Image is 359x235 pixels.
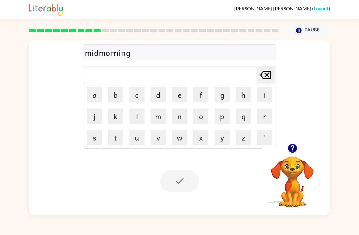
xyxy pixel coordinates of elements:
[87,109,102,124] button: j
[87,87,102,102] button: a
[108,109,123,124] button: k
[172,109,187,124] button: n
[262,147,323,208] video: Your browser must support playing .mp4 files to use Literably. Please try using another browser.
[314,5,329,11] a: Logout
[236,87,251,102] button: h
[214,130,230,145] button: y
[108,130,123,145] button: t
[236,109,251,124] button: q
[257,87,272,102] button: i
[193,130,208,145] button: x
[129,87,145,102] button: c
[214,109,230,124] button: p
[286,23,330,37] button: Pause
[87,130,102,145] button: s
[129,130,145,145] button: u
[129,109,145,124] button: l
[85,46,274,59] div: midmorning
[234,5,312,11] span: [PERSON_NAME] [PERSON_NAME]
[172,87,187,102] button: e
[214,87,230,102] button: g
[234,5,330,11] div: ( )
[193,109,208,124] button: o
[193,87,208,102] button: f
[151,130,166,145] button: v
[236,130,251,145] button: z
[108,87,123,102] button: b
[151,109,166,124] button: m
[151,87,166,102] button: d
[29,2,63,16] img: Literably
[257,130,272,145] button: '
[257,109,272,124] button: r
[172,130,187,145] button: w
